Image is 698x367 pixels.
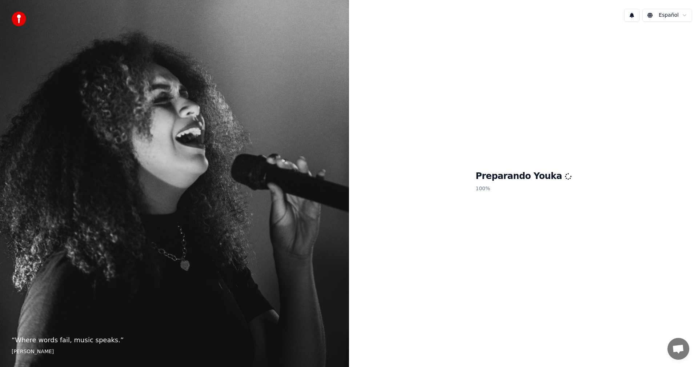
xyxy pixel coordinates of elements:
img: youka [12,12,26,26]
div: Open chat [667,338,689,360]
p: “ Where words fail, music speaks. ” [12,335,337,345]
p: 100 % [476,182,571,195]
h1: Preparando Youka [476,171,571,182]
footer: [PERSON_NAME] [12,348,337,355]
